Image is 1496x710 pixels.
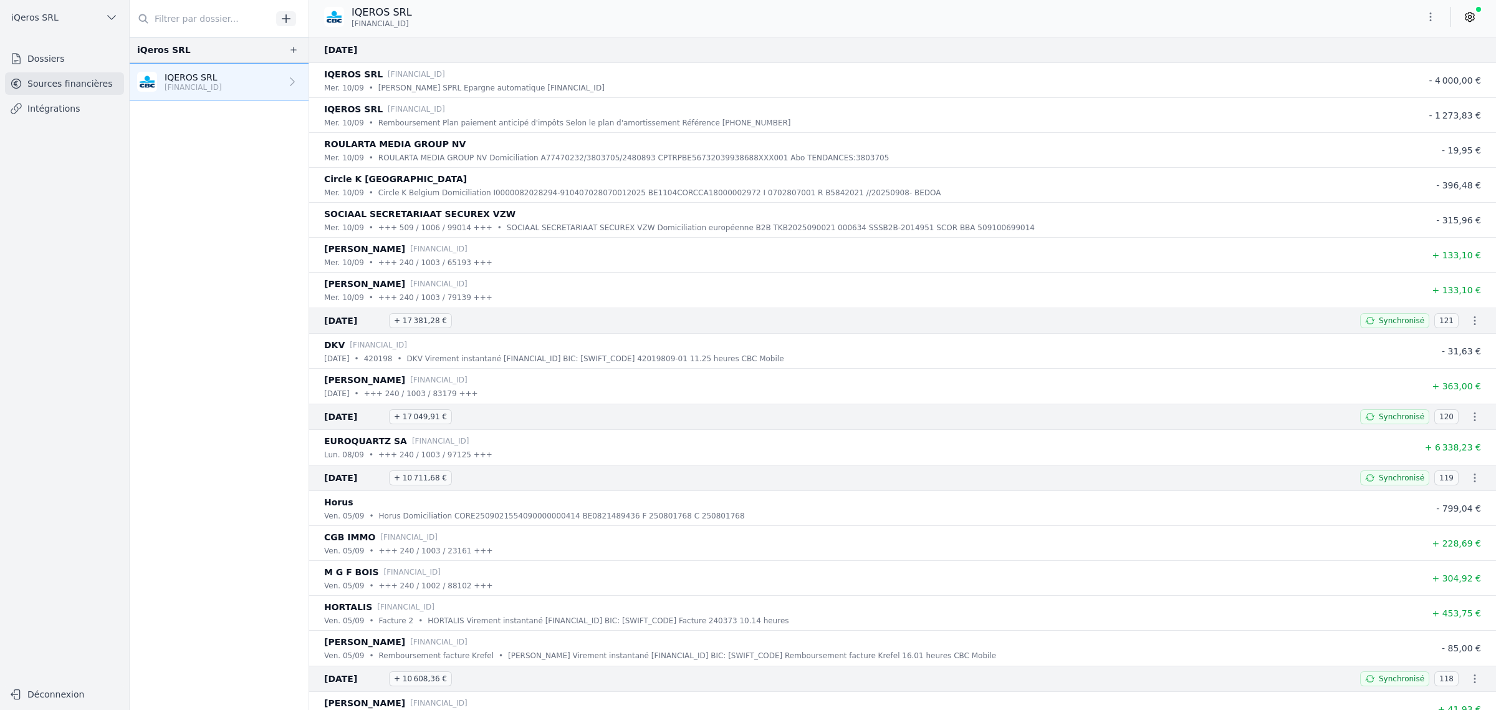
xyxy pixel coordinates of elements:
[1442,145,1481,155] span: - 19,95 €
[1434,313,1459,328] span: 121
[497,221,502,234] div: •
[1432,608,1481,618] span: + 453,75 €
[369,545,373,557] div: •
[377,601,434,613] p: [FINANCIAL_ID]
[378,291,492,304] p: +++ 240 / 1003 / 79139 +++
[324,172,467,187] p: Circle K [GEOGRAPHIC_DATA]
[324,117,364,129] p: mer. 10/09
[412,435,469,447] p: [FINANCIAL_ID]
[324,510,364,522] p: ven. 05/09
[324,221,364,234] p: mer. 10/09
[369,117,373,129] div: •
[5,97,124,120] a: Intégrations
[355,387,359,400] div: •
[5,47,124,70] a: Dossiers
[378,449,492,461] p: +++ 240 / 1003 / 97125 +++
[352,5,412,20] p: IQEROS SRL
[1434,671,1459,686] span: 118
[1432,538,1481,548] span: + 228,69 €
[410,697,467,709] p: [FINANCIAL_ID]
[1432,573,1481,583] span: + 304,92 €
[324,545,364,557] p: ven. 05/09
[369,291,373,304] div: •
[324,313,384,328] span: [DATE]
[1432,285,1481,295] span: + 133,10 €
[324,530,375,545] p: CGB IMMO
[389,409,452,424] span: + 17 049,91 €
[369,187,373,199] div: •
[324,152,364,164] p: mer. 10/09
[324,256,364,269] p: mer. 10/09
[379,580,493,592] p: +++ 240 / 1002 / 88102 +++
[378,152,889,164] p: ROULARTA MEDIA GROUP NV Domiciliation A77470232/3803705/2480893 CPTRPBE56732039938688XXX001 Abo T...
[410,636,467,648] p: [FINANCIAL_ID]
[1429,110,1481,120] span: - 1 273,83 €
[130,63,309,100] a: IQEROS SRL [FINANCIAL_ID]
[410,374,467,386] p: [FINANCIAL_ID]
[508,649,996,662] p: [PERSON_NAME] Virement instantané [FINANCIAL_ID] BIC: [SWIFT_CODE] Remboursement facture Krefel 1...
[407,353,784,365] p: DKV Virement instantané [FINANCIAL_ID] BIC: [SWIFT_CODE] 42019809-01 11.25 heures CBC Mobile
[389,470,452,485] span: + 10 711,68 €
[364,353,393,365] p: 420198
[324,600,372,615] p: HORTALIS
[1436,503,1481,513] span: - 799,04 €
[324,82,364,94] p: mer. 10/09
[1425,442,1481,452] span: + 6 338,23 €
[1442,346,1481,356] span: - 31,63 €
[369,449,373,461] div: •
[507,221,1035,234] p: SOCIAAL SECRETARIAAT SECUREX VZW Domiciliation européenne B2B TKB2025090021 000634 SSSB2B-2014951...
[379,510,745,522] p: Horus Domiciliation CORE2509021554090000000414 BE0821489436 F 250801768 C 250801768
[324,42,384,57] span: [DATE]
[428,615,789,627] p: HORTALIS Virement instantané [FINANCIAL_ID] BIC: [SWIFT_CODE] Facture 240373 10.14 heures
[324,241,405,256] p: [PERSON_NAME]
[324,207,515,221] p: SOCIAAL SECRETARIAAT SECUREX VZW
[324,495,353,510] p: Horus
[324,409,384,424] span: [DATE]
[499,649,503,662] div: •
[369,510,373,522] div: •
[324,580,364,592] p: ven. 05/09
[352,19,409,29] span: [FINANCIAL_ID]
[380,531,438,543] p: [FINANCIAL_ID]
[397,353,401,365] div: •
[324,276,405,291] p: [PERSON_NAME]
[5,72,124,95] a: Sources financières
[369,580,373,592] div: •
[1429,75,1481,85] span: - 4 000,00 €
[418,615,423,627] div: •
[324,338,345,353] p: DKV
[324,102,383,117] p: IQEROS SRL
[369,152,373,164] div: •
[324,353,350,365] p: [DATE]
[378,117,791,129] p: Remboursement Plan paiement anticipé d'impôts Selon le plan d'amortissement Référence [PHONE_NUMBER]
[1379,412,1424,422] span: Synchronisé
[378,187,941,199] p: Circle K Belgium Domiciliation I0000082028294-910407028070012025 BE1104CORCCA18000002972 I 070280...
[324,470,384,485] span: [DATE]
[165,82,222,92] p: [FINANCIAL_ID]
[5,7,124,27] button: iQeros SRL
[324,649,364,662] p: ven. 05/09
[1442,643,1481,653] span: - 85,00 €
[369,615,373,627] div: •
[379,649,494,662] p: Remboursement facture Krefel
[324,137,466,152] p: ROULARTA MEDIA GROUP NV
[1436,215,1481,225] span: - 315,96 €
[165,71,222,84] p: IQEROS SRL
[1379,316,1424,326] span: Synchronisé
[388,68,445,80] p: [FINANCIAL_ID]
[1379,674,1424,684] span: Synchronisé
[324,67,383,82] p: IQEROS SRL
[324,291,364,304] p: mer. 10/09
[324,7,344,27] img: CBC_CREGBEBB.png
[350,339,407,351] p: [FINANCIAL_ID]
[378,82,605,94] p: [PERSON_NAME] SPRL Epargne automatique [FINANCIAL_ID]
[369,82,373,94] div: •
[1436,180,1481,190] span: - 396,48 €
[369,256,373,269] div: •
[369,221,373,234] div: •
[130,7,272,30] input: Filtrer par dossier...
[389,313,452,328] span: + 17 381,28 €
[137,72,157,92] img: CBC_CREGBEBB.png
[324,615,364,627] p: ven. 05/09
[324,671,384,686] span: [DATE]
